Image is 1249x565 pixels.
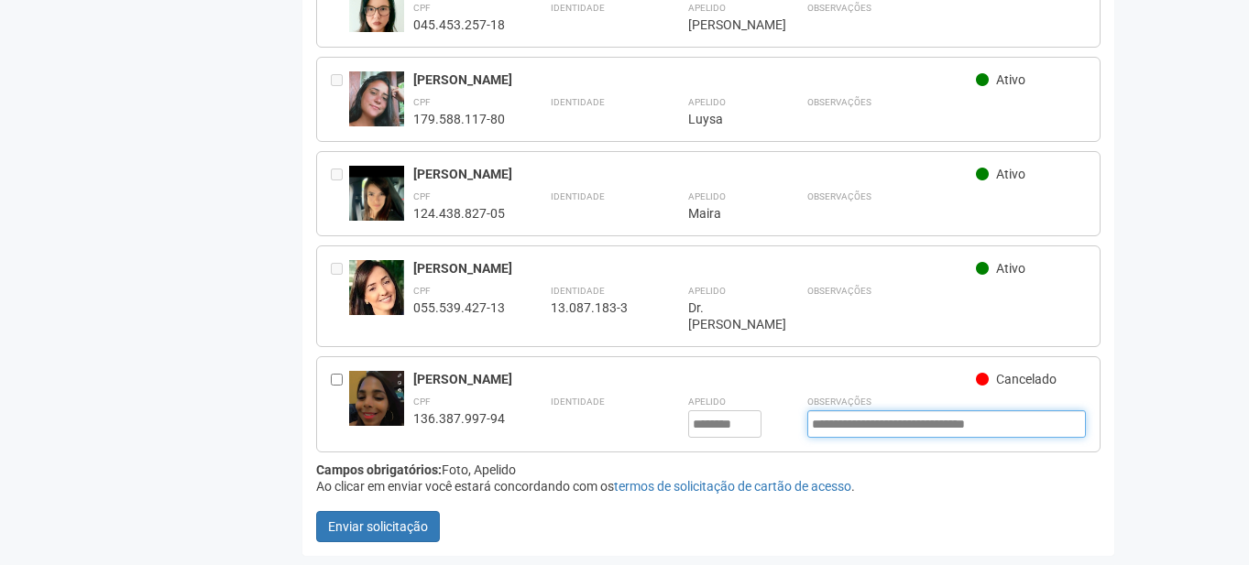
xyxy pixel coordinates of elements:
[688,205,761,222] div: Maira
[996,167,1025,181] span: Ativo
[996,372,1057,386] span: Cancelado
[688,299,761,332] div: Dr. [PERSON_NAME]
[413,397,431,407] strong: CPF
[807,97,871,107] strong: Observações
[413,410,505,427] div: 136.387.997-94
[349,260,404,330] img: user.jpg
[413,286,431,296] strong: CPF
[413,299,505,316] div: 055.539.427-13
[807,191,871,201] strong: Observações
[996,72,1025,87] span: Ativo
[996,261,1025,276] span: Ativo
[614,479,851,494] a: termos de solicitação de cartão de acesso
[688,16,761,33] div: [PERSON_NAME]
[413,3,431,13] strong: CPF
[688,397,726,407] strong: Apelido
[551,397,605,407] strong: Identidade
[551,3,605,13] strong: Identidade
[688,111,761,127] div: Luysa
[688,286,726,296] strong: Apelido
[413,371,977,387] div: [PERSON_NAME]
[349,71,404,139] img: user.jpg
[413,16,505,33] div: 045.453.257-18
[413,97,431,107] strong: CPF
[551,299,642,316] div: 13.087.183-3
[413,166,977,182] div: [PERSON_NAME]
[807,3,871,13] strong: Observações
[551,286,605,296] strong: Identidade
[807,286,871,296] strong: Observações
[316,462,442,477] strong: Campos obrigatórios:
[551,97,605,107] strong: Identidade
[688,97,726,107] strong: Apelido
[331,260,349,332] div: Entre em contato com a Aministração para solicitar o cancelamento ou 2a via
[688,3,726,13] strong: Apelido
[331,71,349,127] div: Entre em contato com a Aministração para solicitar o cancelamento ou 2a via
[807,397,871,407] strong: Observações
[413,205,505,222] div: 124.438.827-05
[316,462,1101,478] div: Foto, Apelido
[551,191,605,201] strong: Identidade
[688,191,726,201] strong: Apelido
[316,478,1101,494] div: Ao clicar em enviar você estará concordando com os .
[413,71,977,88] div: [PERSON_NAME]
[413,111,505,127] div: 179.588.117-80
[413,260,977,277] div: [PERSON_NAME]
[349,371,404,451] img: user.jpg
[349,166,404,238] img: user.jpg
[316,511,440,542] button: Enviar solicitação
[331,166,349,222] div: Entre em contato com a Aministração para solicitar o cancelamento ou 2a via
[413,191,431,201] strong: CPF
